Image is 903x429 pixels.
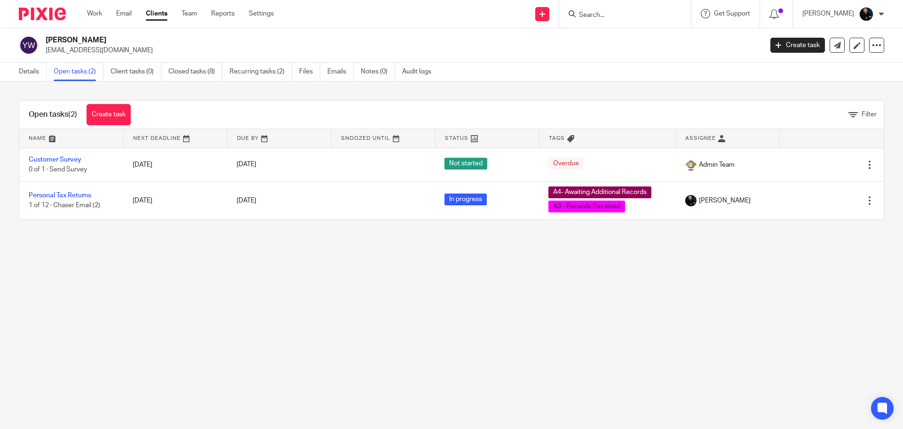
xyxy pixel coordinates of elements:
[714,10,750,17] span: Get Support
[46,46,756,55] p: [EMAIL_ADDRESS][DOMAIN_NAME]
[211,9,235,18] a: Reports
[19,8,66,20] img: Pixie
[548,201,625,212] span: A3 - Records Received
[68,111,77,118] span: (2)
[685,159,697,170] img: 1000002125.jpg
[862,111,877,118] span: Filter
[327,63,354,81] a: Emails
[299,63,320,81] a: Files
[549,136,565,141] span: Tags
[237,162,256,168] span: [DATE]
[29,110,77,120] h1: Open tasks
[116,9,132,18] a: Email
[111,63,161,81] a: Client tasks (0)
[548,186,651,198] span: A4- Awaiting Additional Records
[29,192,91,199] a: Personal Tax Returns
[87,9,102,18] a: Work
[859,7,874,22] img: Headshots%20accounting4everything_Poppy%20Jakes%20Photography-2203.jpg
[146,9,167,18] a: Clients
[123,148,227,181] td: [DATE]
[230,63,292,81] a: Recurring tasks (2)
[548,158,584,170] span: Overdue
[237,197,256,204] span: [DATE]
[19,35,39,55] img: svg%3E
[685,195,697,206] img: Headshots%20accounting4everything_Poppy%20Jakes%20Photography-2203.jpg
[699,160,735,170] span: Admin Team
[46,35,614,45] h2: [PERSON_NAME]
[29,156,81,163] a: Customer Survey
[19,63,47,81] a: Details
[444,158,487,170] span: Not started
[361,63,395,81] a: Notes (0)
[249,9,274,18] a: Settings
[29,202,100,209] span: 1 of 12 · Chaser Email (2)
[802,9,854,18] p: [PERSON_NAME]
[182,9,197,18] a: Team
[123,181,227,219] td: [DATE]
[168,63,222,81] a: Closed tasks (8)
[87,104,131,125] a: Create task
[699,196,751,205] span: [PERSON_NAME]
[341,136,390,141] span: Snoozed Until
[444,194,487,205] span: In progress
[445,136,468,141] span: Status
[54,63,103,81] a: Open tasks (2)
[770,38,825,53] a: Create task
[402,63,438,81] a: Audit logs
[29,166,87,173] span: 0 of 1 · Send Survey
[578,11,663,20] input: Search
